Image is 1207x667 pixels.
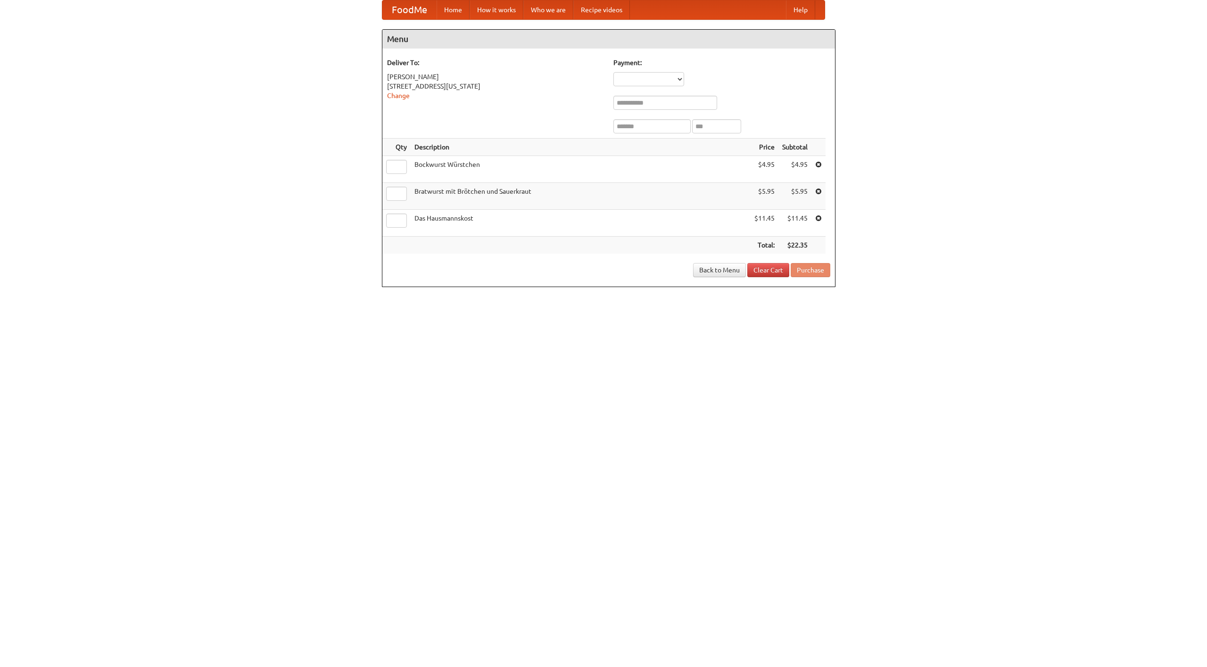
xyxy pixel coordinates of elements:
[382,30,835,49] h4: Menu
[573,0,630,19] a: Recipe videos
[751,237,778,254] th: Total:
[411,139,751,156] th: Description
[778,183,811,210] td: $5.95
[387,92,410,99] a: Change
[751,156,778,183] td: $4.95
[523,0,573,19] a: Who we are
[613,58,830,67] h5: Payment:
[411,183,751,210] td: Bratwurst mit Brötchen und Sauerkraut
[778,210,811,237] td: $11.45
[786,0,815,19] a: Help
[387,82,604,91] div: [STREET_ADDRESS][US_STATE]
[437,0,470,19] a: Home
[411,156,751,183] td: Bockwurst Würstchen
[470,0,523,19] a: How it works
[778,156,811,183] td: $4.95
[382,139,411,156] th: Qty
[751,210,778,237] td: $11.45
[747,263,789,277] a: Clear Cart
[778,139,811,156] th: Subtotal
[382,0,437,19] a: FoodMe
[751,139,778,156] th: Price
[791,263,830,277] button: Purchase
[693,263,746,277] a: Back to Menu
[751,183,778,210] td: $5.95
[387,72,604,82] div: [PERSON_NAME]
[411,210,751,237] td: Das Hausmannskost
[778,237,811,254] th: $22.35
[387,58,604,67] h5: Deliver To:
